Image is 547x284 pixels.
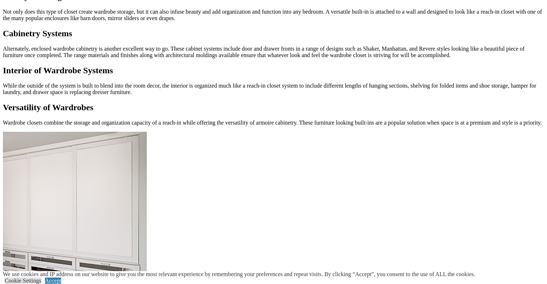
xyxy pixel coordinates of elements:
[3,271,475,278] div: We use cookies and IP address on our website to give you the most relevant experience by remember...
[3,46,544,59] p: Alternately, enclosed wardrobe cabinetry is another excellent way to go. These cabinet systems in...
[3,9,544,22] p: Not only does this type of closet create wardrobe storage, but it can also infuse beauty and add ...
[3,103,544,112] h2: Versatility of Wardrobes
[45,278,61,284] a: Accept
[5,278,41,284] a: Cookie Settings
[3,66,544,75] h2: Interior of Wardrobe Systems
[3,120,544,126] p: Wardrobe closets combine the storage and organization capacity of a reach-in while offering the v...
[3,83,544,96] p: While the outside of the system is built to blend into the room decor, the interior is organized ...
[3,29,544,38] h2: Cabinetry Systems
